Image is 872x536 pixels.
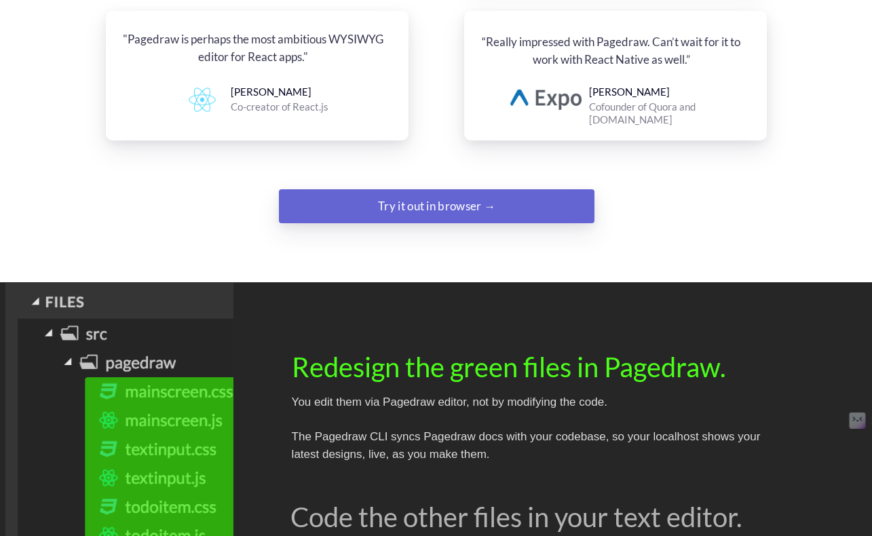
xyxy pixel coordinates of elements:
[292,394,774,411] div: You edit them via Pagedraw editor, not by modifying the code.
[329,193,544,220] div: Try it out in browser →
[589,100,744,126] div: Cofounder of Quora and [DOMAIN_NAME]
[589,85,675,98] div: [PERSON_NAME]
[510,90,582,110] img: image.png
[279,189,594,223] a: Try it out in browser →
[292,351,774,383] div: Redesign the green files in Pagedraw.
[189,88,216,112] img: 1786119702726483-1511943211646-D4982605-43E9-48EC-9604-858B5CF597D3.png
[119,31,386,65] div: "Pagedraw is perhaps the most ambitious WYSIWYG editor for React apps."
[231,100,368,113] div: Co-creator of React.js
[231,85,317,98] div: [PERSON_NAME]
[478,33,744,68] div: “Really impressed with Pagedraw. Can’t wait for it to work with React Native as well.”
[292,428,774,463] div: The Pagedraw CLI syncs Pagedraw docs with your codebase, so your localhost shows your latest desi...
[290,501,773,533] div: Code the other files in your text editor.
